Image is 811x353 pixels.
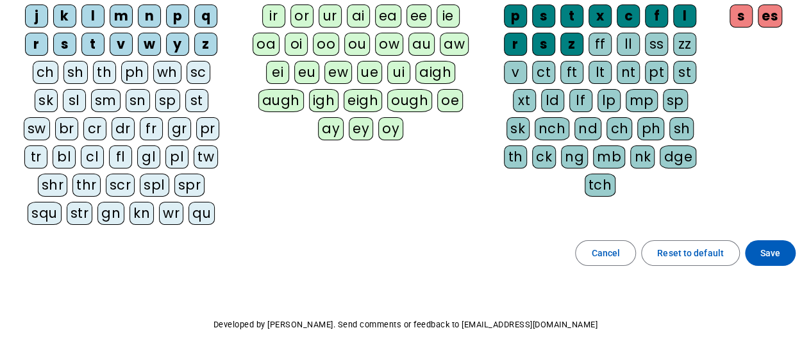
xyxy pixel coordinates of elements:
[645,4,668,28] div: f
[560,33,583,56] div: z
[93,61,116,84] div: th
[97,202,124,225] div: gn
[126,89,150,112] div: sn
[387,89,432,112] div: ough
[344,33,370,56] div: ou
[38,174,68,197] div: shr
[437,4,460,28] div: ie
[194,33,217,56] div: z
[285,33,308,56] div: oi
[641,240,740,266] button: Reset to default
[506,117,530,140] div: sk
[589,4,612,28] div: x
[532,145,556,168] div: ck
[159,202,183,225] div: wr
[575,240,636,266] button: Cancel
[585,174,616,197] div: tch
[81,145,104,168] div: cl
[121,61,148,84] div: ph
[155,89,180,112] div: sp
[112,117,135,140] div: dr
[258,89,304,112] div: augh
[415,61,455,84] div: aigh
[81,33,105,56] div: t
[35,89,58,112] div: sk
[110,33,133,56] div: v
[174,174,205,197] div: spr
[196,117,219,140] div: pr
[357,61,382,84] div: ue
[535,117,570,140] div: nch
[106,174,135,197] div: scr
[617,4,640,28] div: c
[730,4,753,28] div: s
[153,61,181,84] div: wh
[663,89,688,112] div: sp
[166,4,189,28] div: p
[657,245,724,261] span: Reset to default
[313,33,339,56] div: oo
[560,4,583,28] div: t
[10,317,801,332] p: Developed by [PERSON_NAME]. Send comments or feedback to [EMAIL_ADDRESS][DOMAIN_NAME]
[166,33,189,56] div: y
[72,174,101,197] div: thr
[165,145,188,168] div: pl
[349,117,373,140] div: ey
[760,245,780,261] span: Save
[109,145,132,168] div: fl
[504,145,527,168] div: th
[25,4,48,28] div: j
[387,61,410,84] div: ui
[569,89,592,112] div: lf
[253,33,280,56] div: oa
[375,4,401,28] div: ea
[673,33,696,56] div: zz
[140,174,169,197] div: spl
[137,145,160,168] div: gl
[53,145,76,168] div: bl
[140,117,163,140] div: fr
[138,33,161,56] div: w
[560,61,583,84] div: ft
[63,89,86,112] div: sl
[347,4,370,28] div: ai
[541,89,564,112] div: ld
[53,33,76,56] div: s
[63,61,88,84] div: sh
[606,117,632,140] div: ch
[532,4,555,28] div: s
[645,33,668,56] div: ss
[408,33,435,56] div: au
[262,4,285,28] div: ir
[591,245,620,261] span: Cancel
[25,33,48,56] div: r
[83,117,106,140] div: cr
[532,33,555,56] div: s
[294,61,319,84] div: eu
[266,61,289,84] div: ei
[53,4,76,28] div: k
[378,117,403,140] div: oy
[33,61,58,84] div: ch
[168,117,191,140] div: gr
[28,202,62,225] div: squ
[130,202,154,225] div: kn
[194,4,217,28] div: q
[67,202,93,225] div: str
[290,4,314,28] div: or
[593,145,625,168] div: mb
[504,4,527,28] div: p
[110,4,133,28] div: m
[504,33,527,56] div: r
[617,33,640,56] div: ll
[617,61,640,84] div: nt
[504,61,527,84] div: v
[81,4,105,28] div: l
[194,145,218,168] div: tw
[440,33,469,56] div: aw
[758,4,782,28] div: es
[673,4,696,28] div: l
[645,61,668,84] div: pt
[375,33,403,56] div: ow
[185,89,208,112] div: st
